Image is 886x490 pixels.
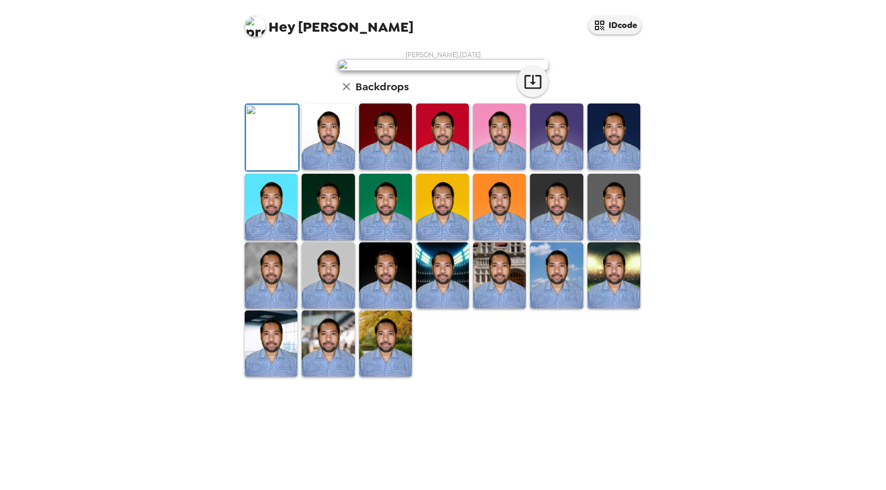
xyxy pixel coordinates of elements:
h6: Backdrops [355,78,409,95]
img: profile pic [245,16,266,37]
span: [PERSON_NAME] [245,11,413,34]
img: user [338,59,548,71]
span: Hey [268,17,295,36]
img: Original [246,105,298,171]
span: [PERSON_NAME] , [DATE] [406,50,481,59]
button: IDcode [589,16,641,34]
